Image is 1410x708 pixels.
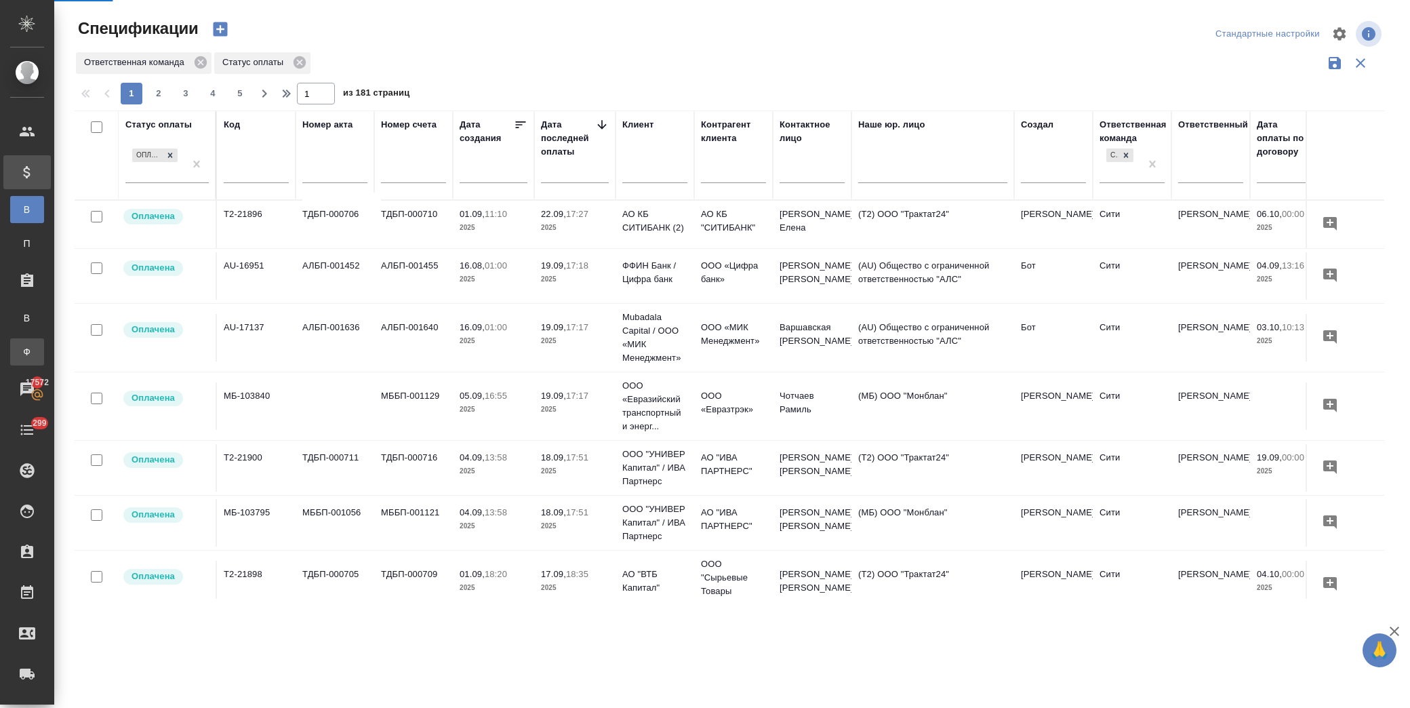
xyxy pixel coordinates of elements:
p: 2025 [460,221,527,235]
td: Сити [1093,314,1171,361]
td: Бот [1014,252,1093,300]
p: 01:00 [485,322,507,332]
td: [PERSON_NAME] [PERSON_NAME] [773,252,851,300]
td: Сити [1093,201,1171,248]
p: 2025 [1257,221,1325,235]
div: Номер акта [302,118,352,132]
p: 11:10 [485,209,507,219]
p: 2025 [460,334,527,348]
td: [PERSON_NAME] [1171,252,1250,300]
p: Оплачена [132,391,175,405]
td: ТДБП-000710 [374,201,453,248]
p: 2025 [541,221,609,235]
td: Варшавская [PERSON_NAME] [773,314,851,361]
p: 05.09, [460,391,485,401]
p: ООО "УНИВЕР Капитал" / ИВА Партнерс [622,448,687,488]
p: 10:13 [1282,322,1304,332]
td: Т2-21898 [217,561,296,608]
a: Ф [10,338,44,366]
span: 299 [24,416,55,430]
td: АЛБП-001452 [296,252,374,300]
p: 2025 [460,403,527,416]
p: 19.09, [541,260,566,271]
p: ФФИН Банк / Цифра банк [622,259,687,286]
div: Ответственная команда [1100,118,1167,145]
td: [PERSON_NAME] [1014,382,1093,430]
p: 00:00 [1282,209,1304,219]
td: МБ-103840 [217,382,296,430]
p: 00:00 [1282,569,1304,579]
span: 4 [202,87,224,100]
p: 2025 [460,465,527,478]
p: 16.09, [460,322,485,332]
div: Контактное лицо [780,118,845,145]
p: АО КБ СИТИБАНК (2) [622,208,687,235]
div: Дата создания [460,118,514,145]
p: Ответственная команда [84,56,189,69]
span: П [17,237,37,250]
p: 17:17 [566,322,588,332]
p: 2025 [1257,465,1325,478]
p: Mubadala Capital / ООО «МИК Менеджмент» [622,311,687,365]
td: [PERSON_NAME] [1014,201,1093,248]
td: ТДБП-000709 [374,561,453,608]
td: (AU) Общество с ограниченной ответственностью "АЛС" [851,252,1014,300]
td: (МБ) ООО "Монблан" [851,499,1014,547]
p: 19.09, [541,322,566,332]
td: [PERSON_NAME] [1171,561,1250,608]
p: ООО "Сырьевые Товары Трейдинг" [701,557,766,612]
p: АО КБ "СИТИБАНК" [701,208,766,235]
div: Сити [1105,147,1135,164]
a: В [10,304,44,332]
td: Сити [1093,252,1171,300]
button: 🙏 [1363,633,1396,667]
div: Ответственная команда [76,52,211,74]
button: 4 [202,83,224,104]
button: 2 [148,83,169,104]
div: Номер счета [381,118,437,132]
div: Статус оплаты [214,52,310,74]
td: МББП-001129 [374,382,453,430]
td: МБ-103795 [217,499,296,547]
p: 04.10, [1257,569,1282,579]
p: Оплачена [132,261,175,275]
p: 2025 [460,581,527,595]
td: [PERSON_NAME] Елена [773,201,851,248]
p: 2025 [1257,334,1325,348]
p: 2025 [541,519,609,533]
span: В [17,203,37,216]
p: 01.09, [460,209,485,219]
p: 03.10, [1257,322,1282,332]
button: 5 [229,83,251,104]
a: 17572 [3,372,51,406]
p: 16.08, [460,260,485,271]
td: АЛБП-001455 [374,252,453,300]
p: 2025 [541,273,609,286]
div: Дата оплаты по договору [1257,118,1311,159]
p: 2025 [460,273,527,286]
td: Сити [1093,444,1171,492]
p: 22.09, [541,209,566,219]
div: Сити [1106,149,1119,163]
span: Ф [17,345,37,359]
span: Посмотреть информацию [1356,21,1384,47]
td: [PERSON_NAME] [1014,444,1093,492]
p: 19.09, [541,391,566,401]
p: Оплачена [132,570,175,583]
td: [PERSON_NAME] [PERSON_NAME] [773,561,851,608]
p: Статус оплаты [222,56,288,69]
button: Создать [204,18,237,41]
span: 2 [148,87,169,100]
p: ООО «Евразийский транспортный и энерг... [622,379,687,433]
p: 17:27 [566,209,588,219]
td: [PERSON_NAME] [PERSON_NAME] [773,444,851,492]
td: [PERSON_NAME] [1171,314,1250,361]
p: 01.09, [460,569,485,579]
td: ТДБП-000711 [296,444,374,492]
span: Спецификации [75,18,199,39]
a: П [10,230,44,257]
p: 13:58 [485,507,507,517]
p: 18.09, [541,507,566,517]
td: [PERSON_NAME] [1014,561,1093,608]
td: (Т2) ООО "Трактат24" [851,444,1014,492]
